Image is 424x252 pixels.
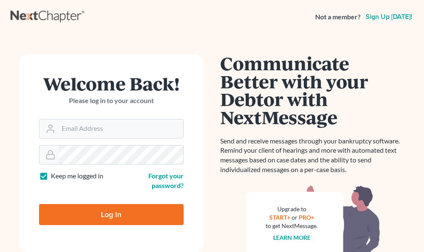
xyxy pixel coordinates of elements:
h1: Communicate Better with your Debtor with NextMessage [221,54,406,126]
a: Learn more [273,234,311,241]
span: or [292,214,298,221]
div: to get NextMessage. [266,222,318,230]
h1: Welcome Back! [39,74,184,93]
a: PRO+ [299,214,314,221]
a: Sign up [DATE]! [364,13,414,20]
a: START+ [269,214,290,221]
p: Please log in to your account [39,96,184,106]
input: Email Address [58,119,183,138]
input: Log In [39,204,184,225]
a: Forgot your password? [148,172,184,189]
label: Keep me logged in [51,171,103,181]
strong: Not a member? [315,12,361,22]
div: Upgrade to [266,205,318,213]
p: Send and receive messages through your bankruptcy software. Remind your client of hearings and mo... [221,136,406,175]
